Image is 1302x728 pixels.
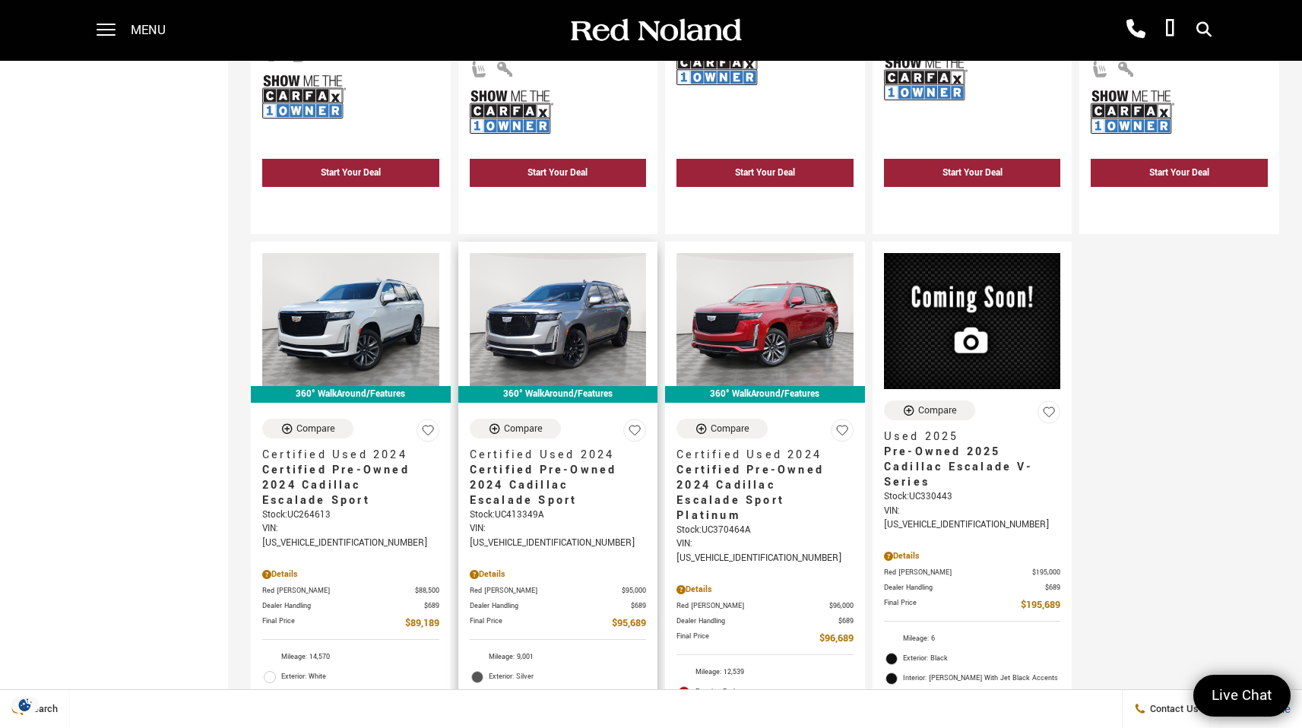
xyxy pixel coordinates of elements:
div: undefined - Pre-Owned 2024 Cadillac CT5 Premium Luxury AWD [262,191,439,219]
button: Save Vehicle [417,419,439,448]
span: Final Price [676,631,819,647]
div: undefined - Certified Pre-Owned 2022 Cadillac Escalade Premium Luxury With Navigation & 4WD [1091,191,1268,219]
img: Red Noland Auto Group [568,17,743,44]
div: Compare [504,422,543,435]
img: Opt-Out Icon [8,697,43,713]
span: Exterior: Black [903,651,1061,666]
a: Red [PERSON_NAME] $95,000 [470,585,647,597]
div: undefined - Pre-Owned 2021 Cadillac Escalade Sport Platinum With Navigation & 4WD [470,191,647,219]
div: Compare [918,404,957,417]
a: Final Price $195,689 [884,597,1061,613]
span: $89,189 [405,616,439,631]
div: Start Your Deal [321,166,381,179]
a: Dealer Handling $689 [884,582,1061,593]
section: Click to Open Cookie Consent Modal [8,697,43,713]
div: Stock : UC370464A [676,524,854,537]
a: Dealer Handling $689 [676,616,854,627]
a: Final Price $96,689 [676,631,854,647]
img: 2025 Cadillac Escalade V-Series [884,253,1061,389]
div: Stock : UC330443 [884,490,1061,504]
img: 2024 Cadillac Escalade Sport Platinum [676,253,854,385]
span: Certified Pre-Owned 2024 Cadillac Escalade Sport [470,463,635,508]
div: Start Your Deal [884,159,1061,187]
span: Exterior: White [281,669,439,685]
li: Mileage: 12,539 [676,663,854,682]
div: Stock : UC264613 [262,508,439,522]
a: Red [PERSON_NAME] $88,500 [262,585,439,597]
span: Certified Pre-Owned 2024 Cadillac Escalade Sport [262,463,428,508]
img: 2024 Cadillac Escalade Sport [262,253,439,385]
span: Heated Seats [1091,62,1109,73]
a: Certified Used 2024Certified Pre-Owned 2024 Cadillac Escalade Sport Platinum [676,448,854,524]
span: Dealer Handling [884,582,1046,593]
span: Final Price [884,597,1022,613]
div: Start Your Deal [527,166,588,179]
span: Interior: [PERSON_NAME] With Jet Black Accents [903,671,1061,686]
span: Certified Used 2024 [470,448,635,463]
img: Show Me the CARFAX 1-Owner Badge [676,36,760,91]
span: $689 [1045,582,1060,593]
div: Pricing Details - Certified Pre-Owned 2024 Cadillac Escalade Sport With Navigation & AWD [262,568,439,581]
span: Red [PERSON_NAME] [676,600,829,612]
div: Compare [711,422,749,435]
img: Show Me the CARFAX 1-Owner Badge [884,51,968,106]
span: Final Price [262,616,405,631]
div: 360° WalkAround/Features [665,386,865,403]
div: undefined - Certified Pre-Owned 2024 Cadillac XT6 Sport With Navigation & AWD [884,191,1061,219]
button: Compare Vehicle [470,419,561,438]
div: Start Your Deal [1091,159,1268,187]
span: Red [PERSON_NAME] [262,585,415,597]
a: Final Price $89,189 [262,616,439,631]
span: Dealer Handling [262,600,424,612]
img: Show Me the CARFAX 1-Owner Badge [1091,84,1174,140]
span: Certified Pre-Owned 2024 Cadillac Escalade Sport Platinum [676,463,842,524]
div: Pricing Details - Pre-Owned 2025 Cadillac Escalade V-Series With Navigation & AWD [884,549,1061,563]
span: $689 [631,600,646,612]
div: Start Your Deal [470,159,647,187]
span: Certified Used 2024 [676,448,842,463]
div: 360° WalkAround/Features [251,386,451,403]
a: Used 2025Pre-Owned 2025 Cadillac Escalade V-Series [884,429,1061,490]
span: $195,000 [1032,567,1060,578]
li: Mileage: 14,570 [262,647,439,667]
a: Dealer Handling $689 [262,600,439,612]
div: Pricing Details - Certified Pre-Owned 2024 Cadillac Escalade Sport With Navigation & AWD [470,568,647,581]
span: $689 [424,600,439,612]
a: Red [PERSON_NAME] $96,000 [676,600,854,612]
button: Compare Vehicle [676,419,768,438]
span: $95,000 [622,585,646,597]
div: VIN: [US_VEHICLE_IDENTIFICATION_NUMBER] [676,537,854,565]
div: undefined - Pre-Owned 2024 Cadillac LYRIQ Sport With Navigation & AWD [676,191,854,219]
div: Start Your Deal [676,159,854,187]
button: Save Vehicle [1037,400,1060,430]
span: Certified Used 2024 [262,448,428,463]
span: Dealer Handling [676,616,838,627]
span: $195,689 [1021,597,1060,613]
span: $96,689 [819,631,854,647]
span: Pre-Owned 2025 Cadillac Escalade V-Series [884,445,1050,490]
span: Heated Seats [470,62,488,73]
span: Exterior: Red [695,685,854,700]
div: Start Your Deal [735,166,795,179]
span: Live Chat [1204,685,1280,706]
button: Save Vehicle [831,419,854,448]
span: Dealer Handling [470,600,632,612]
div: VIN: [US_VEHICLE_IDENTIFICATION_NUMBER] [262,522,439,549]
img: Show Me the CARFAX 1-Owner Badge [470,84,553,140]
div: Pricing Details - Certified Pre-Owned 2024 Cadillac Escalade Sport Platinum With Navigation & AWD [676,583,854,597]
span: Contact Us [1146,702,1199,716]
span: $95,689 [612,616,646,631]
div: VIN: [US_VEHICLE_IDENTIFICATION_NUMBER] [470,522,647,549]
span: $96,000 [829,600,854,612]
button: Save Vehicle [623,419,646,448]
div: Start Your Deal [1149,166,1209,179]
a: Certified Used 2024Certified Pre-Owned 2024 Cadillac Escalade Sport [470,448,647,508]
li: Mileage: 9,001 [470,647,647,667]
img: Show Me the CARFAX 1-Owner Badge [262,69,346,125]
span: Final Price [470,616,613,631]
div: Start Your Deal [942,166,1003,179]
span: $88,500 [415,585,439,597]
span: Red [PERSON_NAME] [470,585,622,597]
span: Keyless Entry [496,62,514,73]
span: Exterior: Silver [489,669,647,685]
